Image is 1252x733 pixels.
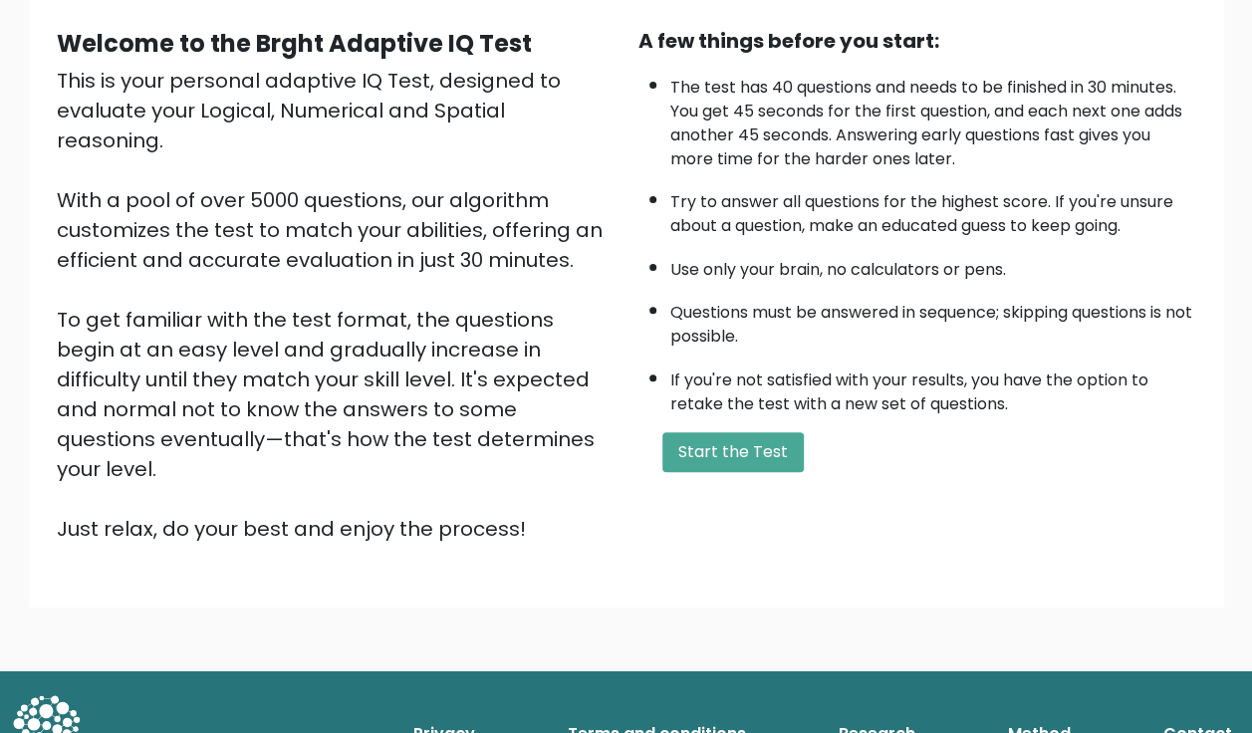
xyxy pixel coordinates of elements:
li: If you're not satisfied with your results, you have the option to retake the test with a new set ... [670,359,1196,416]
b: Welcome to the Brght Adaptive IQ Test [57,27,532,60]
button: Start the Test [662,432,804,472]
li: Use only your brain, no calculators or pens. [670,248,1196,282]
li: The test has 40 questions and needs to be finished in 30 minutes. You get 45 seconds for the firs... [670,66,1196,171]
div: A few things before you start: [638,26,1196,56]
li: Try to answer all questions for the highest score. If you're unsure about a question, make an edu... [670,180,1196,238]
div: This is your personal adaptive IQ Test, designed to evaluate your Logical, Numerical and Spatial ... [57,66,615,544]
li: Questions must be answered in sequence; skipping questions is not possible. [670,291,1196,349]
